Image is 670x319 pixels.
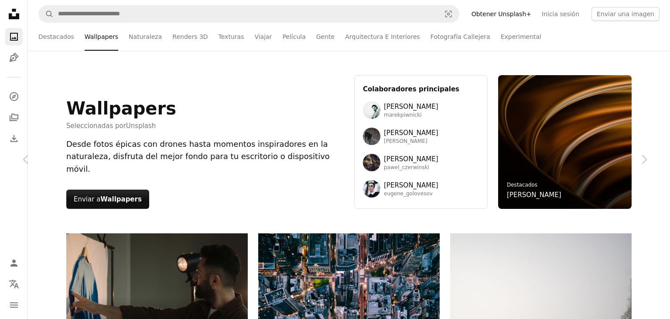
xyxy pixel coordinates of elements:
[431,23,490,51] a: Fotografía Callejera
[363,180,380,198] img: Avatar del usuario Eugene Golovesov
[384,164,438,171] span: pawel_czerwinski
[254,23,272,51] a: Viajar
[466,7,537,21] a: Obtener Unsplash+
[438,6,459,22] button: Búsqueda visual
[507,190,561,200] a: [PERSON_NAME]
[384,128,438,138] span: [PERSON_NAME]
[100,195,142,203] strong: Wallpapers
[591,7,660,21] button: Enviar una imagen
[66,121,176,131] span: Seleccionadas por
[363,180,479,198] a: Avatar del usuario Eugene Golovesov[PERSON_NAME]eugene_golovesov
[501,23,541,51] a: Experimental
[345,23,420,51] a: Arquitectura E Interiores
[363,154,380,171] img: Avatar del usuario Pawel Czerwinski
[38,23,74,51] a: Destacados
[66,98,176,119] h1: Wallpapers
[126,122,156,130] a: Unsplash
[5,49,23,66] a: Ilustraciones
[384,180,438,191] span: [PERSON_NAME]
[129,23,162,51] a: Naturaleza
[316,23,335,51] a: Gente
[618,118,670,201] a: Siguiente
[5,275,23,293] button: Idioma
[5,109,23,126] a: Colecciones
[39,6,54,22] button: Buscar en Unsplash
[363,128,479,145] a: Avatar del usuario Wolfgang Hasselmann[PERSON_NAME][PERSON_NAME]
[507,182,537,188] a: Destacados
[282,23,305,51] a: Película
[384,112,438,119] span: marekpiwnicki
[219,23,244,51] a: Texturas
[384,154,438,164] span: [PERSON_NAME]
[363,84,479,94] h3: Colaboradores principales
[384,138,438,145] span: [PERSON_NAME]
[5,88,23,105] a: Explorar
[172,23,208,51] a: Renders 3D
[363,101,380,119] img: Avatar del usuario Marek Piwnicki
[5,28,23,45] a: Fotos
[363,101,479,119] a: Avatar del usuario Marek Piwnicki[PERSON_NAME]marekpiwnicki
[537,7,585,21] a: Inicia sesión
[384,101,438,112] span: [PERSON_NAME]
[363,128,380,145] img: Avatar del usuario Wolfgang Hasselmann
[5,254,23,272] a: Iniciar sesión / Registrarse
[66,138,344,176] div: Desde fotos épicas con drones hasta momentos inspiradores en la naturaleza, disfruta del mejor fo...
[5,296,23,314] button: Menú
[384,191,438,198] span: eugene_golovesov
[66,190,149,209] button: Enviar aWallpapers
[363,154,479,171] a: Avatar del usuario Pawel Czerwinski[PERSON_NAME]pawel_czerwinski
[38,5,459,23] form: Encuentra imágenes en todo el sitio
